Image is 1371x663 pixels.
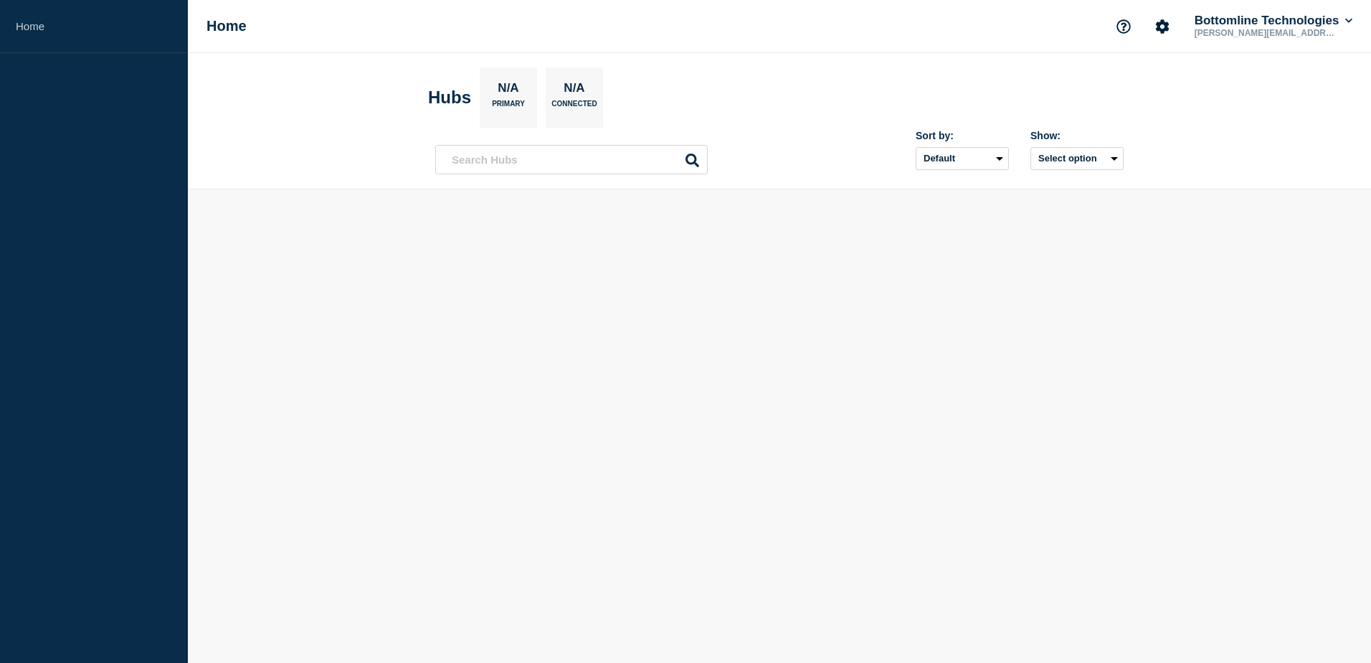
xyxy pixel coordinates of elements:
[1109,11,1139,42] button: Support
[551,100,597,115] p: Connected
[916,147,1009,170] select: Sort by
[493,81,524,100] p: N/A
[435,145,708,174] input: Search Hubs
[1030,130,1124,141] div: Show:
[916,130,1009,141] div: Sort by:
[1030,147,1124,170] button: Select option
[428,88,471,108] h2: Hubs
[1192,14,1355,28] button: Bottomline Technologies
[1147,11,1177,42] button: Account settings
[1192,28,1341,38] p: [PERSON_NAME][EMAIL_ADDRESS][PERSON_NAME][DOMAIN_NAME]
[207,18,247,34] h1: Home
[559,81,590,100] p: N/A
[492,100,525,115] p: Primary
